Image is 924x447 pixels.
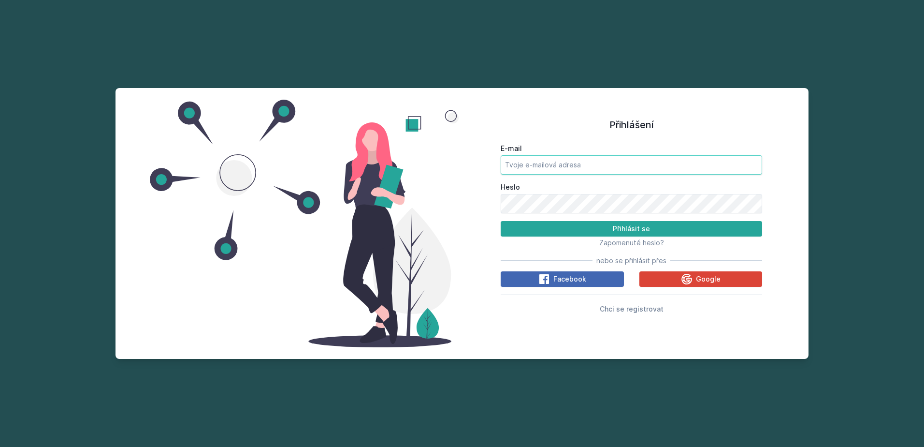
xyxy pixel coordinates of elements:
[501,271,624,287] button: Facebook
[501,155,762,175] input: Tvoje e-mailová adresa
[501,118,762,132] h1: Přihlášení
[501,144,762,153] label: E-mail
[600,305,664,313] span: Chci se registrovat
[696,274,721,284] span: Google
[501,182,762,192] label: Heslo
[599,238,664,247] span: Zapomenuté heslo?
[600,303,664,314] button: Chci se registrovat
[553,274,586,284] span: Facebook
[639,271,763,287] button: Google
[501,221,762,237] button: Přihlásit se
[596,256,666,266] span: nebo se přihlásit přes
